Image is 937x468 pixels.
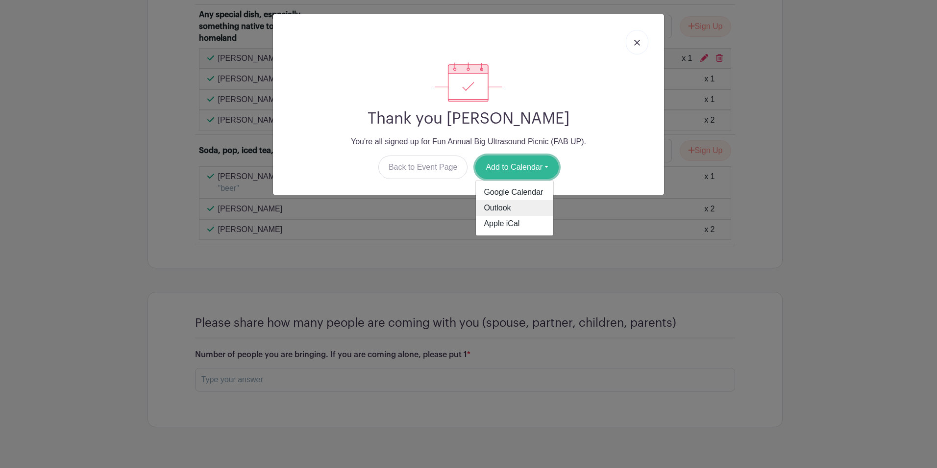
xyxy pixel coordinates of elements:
button: Add to Calendar [475,156,559,179]
a: Apple iCal [476,216,553,232]
a: Google Calendar [476,184,553,200]
img: signup_complete-c468d5dda3e2740ee63a24cb0ba0d3ce5d8a4ecd24259e683200fb1569d990c8.svg [435,62,502,102]
a: Outlook [476,200,553,216]
img: close_button-5f87c8562297e5c2d7936805f587ecaba9071eb48480494691a3f1689db116b3.svg [634,40,640,46]
h2: Thank you [PERSON_NAME] [281,109,656,128]
p: You're all signed up for Fun Annual Big Ultrasound Picnic (FAB UP). [281,136,656,148]
a: Back to Event Page [378,156,468,179]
